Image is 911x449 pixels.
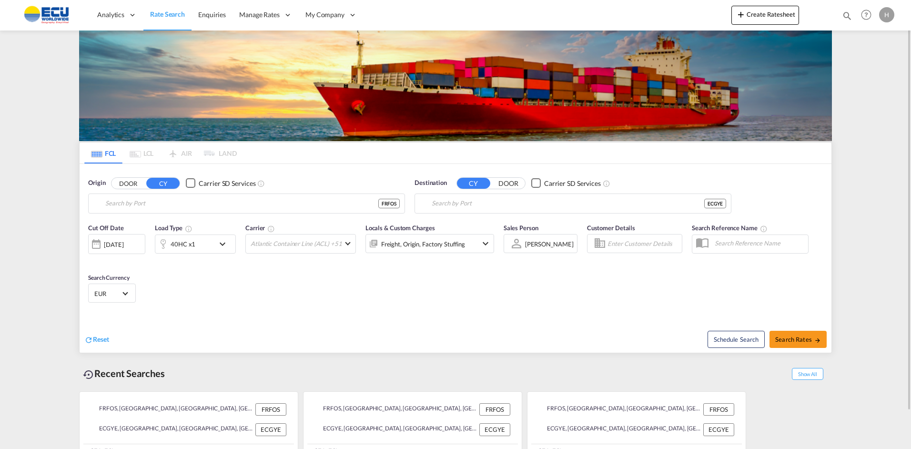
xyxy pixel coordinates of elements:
span: EUR [94,289,121,298]
input: Search by Port [432,196,704,211]
div: FRFOS, Fos-sur-Mer, France, Western Europe, Europe [315,403,477,416]
div: FRFOS [703,403,734,416]
div: [DATE] [88,234,145,254]
md-input-container: Guayaquil, ECGYE [415,194,731,213]
img: LCL+%26+FCL+BACKGROUND.png [79,31,832,141]
div: H [879,7,894,22]
img: 6cccb1402a9411edb762cf9624ab9cda.png [14,4,79,26]
span: Show All [792,368,823,380]
span: Load Type [155,224,192,232]
span: Rate Search [150,10,185,18]
div: Freight Origin Factory Stuffingicon-chevron-down [365,234,494,253]
span: Search Currency [88,274,130,281]
span: Destination [415,178,447,188]
div: 40HC x1icon-chevron-down [155,235,236,254]
span: Reset [93,335,109,343]
div: Origin DOOR CY Checkbox No InkUnchecked: Search for CY (Container Yard) services for all selected... [80,164,831,353]
md-icon: icon-information-outline [185,225,192,233]
div: ECGYE [703,423,734,436]
span: Sales Person [504,224,538,232]
span: Locals & Custom Charges [365,224,435,232]
span: Search Rates [775,336,821,343]
span: Help [858,7,874,23]
button: CY [146,178,180,189]
md-icon: icon-chevron-down [480,238,491,249]
md-icon: Unchecked: Search for CY (Container Yard) services for all selected carriers.Checked : Search for... [603,180,610,187]
md-pagination-wrapper: Use the left and right arrow keys to navigate between tabs [84,143,237,163]
md-icon: icon-magnify [842,10,852,21]
div: ECGYE, Guayaquil, Ecuador, South America, Americas [91,423,253,436]
div: icon-magnify [842,10,852,25]
div: [DATE] [104,240,123,249]
span: Analytics [97,10,124,20]
span: Origin [88,178,105,188]
span: Manage Rates [239,10,280,20]
md-icon: icon-chevron-down [217,238,233,250]
div: FRFOS [255,403,286,416]
div: ECGYE, Guayaquil, Ecuador, South America, Americas [539,423,701,436]
div: FRFOS [378,199,400,208]
div: [PERSON_NAME] [525,240,574,248]
button: Search Ratesicon-arrow-right [769,331,827,348]
md-icon: icon-backup-restore [83,369,94,380]
md-icon: icon-arrow-right [814,337,821,344]
button: CY [457,178,490,189]
span: Carrier [245,224,275,232]
input: Search Reference Name [710,236,808,250]
button: DOOR [111,178,145,189]
md-datepicker: Select [88,253,95,266]
div: FRFOS, Fos-sur-Mer, France, Western Europe, Europe [539,403,701,416]
div: Carrier SD Services [544,179,601,188]
input: Enter Customer Details [607,236,679,251]
div: Recent Searches [79,363,169,384]
div: FRFOS, Fos-sur-Mer, France, Western Europe, Europe [91,403,253,416]
md-input-container: Fos-sur-Mer, FRFOS [89,194,405,213]
div: ECGYE [479,423,510,436]
md-icon: Your search will be saved by the below given name [760,225,768,233]
md-select: Select Currency: € EUREuro [93,286,131,300]
div: Carrier SD Services [199,179,255,188]
md-icon: icon-refresh [84,336,93,344]
md-checkbox: Checkbox No Ink [531,178,601,188]
span: Customer Details [587,224,635,232]
md-checkbox: Checkbox No Ink [186,178,255,188]
button: Note: By default Schedule search will only considerorigin ports, destination ports and cut off da... [708,331,765,348]
md-select: Sales Person: Hippolyte Sainton [524,237,575,251]
div: Freight Origin Factory Stuffing [381,237,465,251]
div: ECGYE [704,199,726,208]
span: Cut Off Date [88,224,124,232]
md-tab-item: FCL [84,143,122,163]
button: DOOR [492,178,525,189]
span: Enquiries [198,10,226,19]
input: Search by Port [105,196,378,211]
div: ECGYE [255,423,286,436]
div: 40HC x1 [171,237,195,251]
div: Help [858,7,879,24]
span: My Company [305,10,344,20]
div: FRFOS [479,403,510,416]
div: icon-refreshReset [84,335,109,345]
div: ECGYE, Guayaquil, Ecuador, South America, Americas [315,423,477,436]
md-icon: The selected Trucker/Carrierwill be displayed in the rate results If the rates are from another f... [267,225,275,233]
md-icon: icon-plus 400-fg [735,9,747,20]
md-icon: Unchecked: Search for CY (Container Yard) services for all selected carriers.Checked : Search for... [257,180,265,187]
button: icon-plus 400-fgCreate Ratesheet [731,6,799,25]
span: Search Reference Name [692,224,768,232]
